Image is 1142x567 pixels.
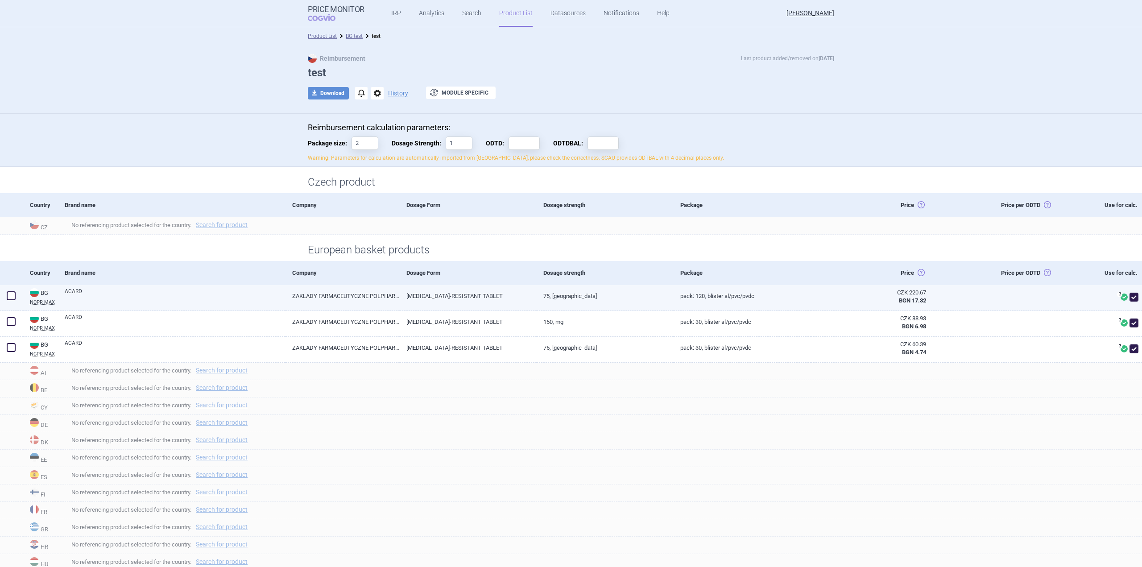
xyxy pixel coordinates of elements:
a: Pack: 30, Blister Al/PVC/PVDC [674,311,811,333]
div: Price per ODTD [948,261,1062,285]
div: BG [30,288,58,298]
a: Pack: 30, Blister Al/PVC/PVDC [674,337,811,359]
a: 75, [GEOGRAPHIC_DATA] [537,337,674,359]
button: Download [308,87,349,99]
a: [MEDICAL_DATA]-RESISTANT TABLET [400,337,537,359]
img: Belgium [30,383,39,392]
span: ES [23,469,58,482]
div: CZK 60.39 [818,340,926,348]
div: Package [674,193,811,217]
div: Dosage Form [400,261,537,285]
h1: Czech product [308,176,834,189]
span: No referencing product selected for the country. [65,539,1142,550]
div: Brand name [58,261,285,285]
abbr: NCPR MAX [30,326,58,331]
img: Greece [30,522,39,531]
a: Pack: 120, Blister Al/PVC/PVDC [674,285,811,307]
span: Obvyklá Denní Terapeutická Dávka [486,137,509,150]
img: Spain [30,470,39,479]
a: Search for product [196,402,248,408]
input: ODTDBAL: [588,137,619,150]
a: ACARD [65,339,285,355]
div: BG [30,340,58,350]
div: Dosage strength [537,193,674,217]
a: Search for product [196,524,248,530]
a: BGBGNCPR MAX [23,287,58,305]
span: No referencing product selected for the country. [65,400,1142,410]
span: CY [23,400,58,413]
strong: test [372,33,381,39]
p: Reimbursement calculation parameters: [308,123,834,132]
span: No referencing product selected for the country. [65,487,1142,497]
img: Austria [30,366,39,375]
img: Croatia [30,540,39,549]
a: Search for product [196,506,248,513]
span: No referencing product selected for the country. [65,556,1142,567]
span: FR [23,504,58,517]
span: Dosage Strength: [392,137,446,150]
a: ACARD [65,313,285,329]
span: No referencing product selected for the country. [65,365,1142,376]
a: Search for product [196,489,248,495]
a: ZAKLADY FARMACEUTYCZNE POLPHARMA S.A., [GEOGRAPHIC_DATA] [285,285,400,307]
span: ? [1117,344,1122,349]
span: GR [23,521,58,534]
span: CZ [23,219,58,232]
div: CZK 88.93 [818,315,926,323]
div: Company [285,261,400,285]
div: Price per ODTD [948,193,1062,217]
img: Finland [30,488,39,497]
div: Use for calc. [1062,193,1142,217]
strong: Reimbursement [308,55,365,62]
li: test [363,32,381,41]
a: BG test [346,33,363,39]
abbr: NCPR MAX [30,300,58,305]
span: ? [1117,318,1122,323]
span: No referencing product selected for the country. [65,219,1142,230]
span: EE [23,452,58,465]
input: Dosage Strength: [446,137,472,150]
span: DK [23,435,58,447]
button: Module specific [426,87,496,99]
a: ZAKLADY FARMACEUTYCZNE POLPHARMA S.A., [GEOGRAPHIC_DATA] [285,311,400,333]
span: Package size: [308,137,352,150]
input: Package size: [352,137,378,150]
div: Price [811,193,948,217]
p: Warning: Parameters for calculation are automatically imported from [GEOGRAPHIC_DATA], please che... [308,154,834,162]
a: Search for product [196,559,248,565]
li: Product List [308,32,337,41]
h1: test [308,66,834,79]
strong: BGN 6.98 [902,323,926,330]
a: ACARD [65,287,285,303]
span: No referencing product selected for the country. [65,435,1142,445]
span: BE [23,382,58,395]
strong: BGN 4.74 [902,349,926,356]
div: Dosage strength [537,261,674,285]
strong: [DATE] [819,55,834,62]
a: Search for product [196,222,248,228]
img: Bulgaria [30,340,39,349]
div: Use for calc. [1062,261,1142,285]
abbr: SP-CAU-010 Bulharsko [818,289,926,305]
img: CZ [308,54,317,63]
div: CZK 220.67 [818,289,926,297]
input: ODTD: [509,137,540,150]
a: Search for product [196,419,248,426]
span: DE [23,417,58,430]
img: Germany [30,418,39,427]
div: Package [674,261,811,285]
li: BG test [337,32,363,41]
img: Hungary [30,557,39,566]
div: Country [23,261,58,285]
span: HR [23,539,58,552]
a: Search for product [196,367,248,373]
a: Product List [308,33,337,39]
strong: Price Monitor [308,5,364,14]
a: [MEDICAL_DATA]-RESISTANT TABLET [400,285,537,307]
a: Search for product [196,385,248,391]
div: Dosage Form [400,193,537,217]
span: AT [23,365,58,378]
a: Search for product [196,541,248,547]
img: Bulgaria [30,314,39,323]
a: Price MonitorCOGVIO [308,5,364,22]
